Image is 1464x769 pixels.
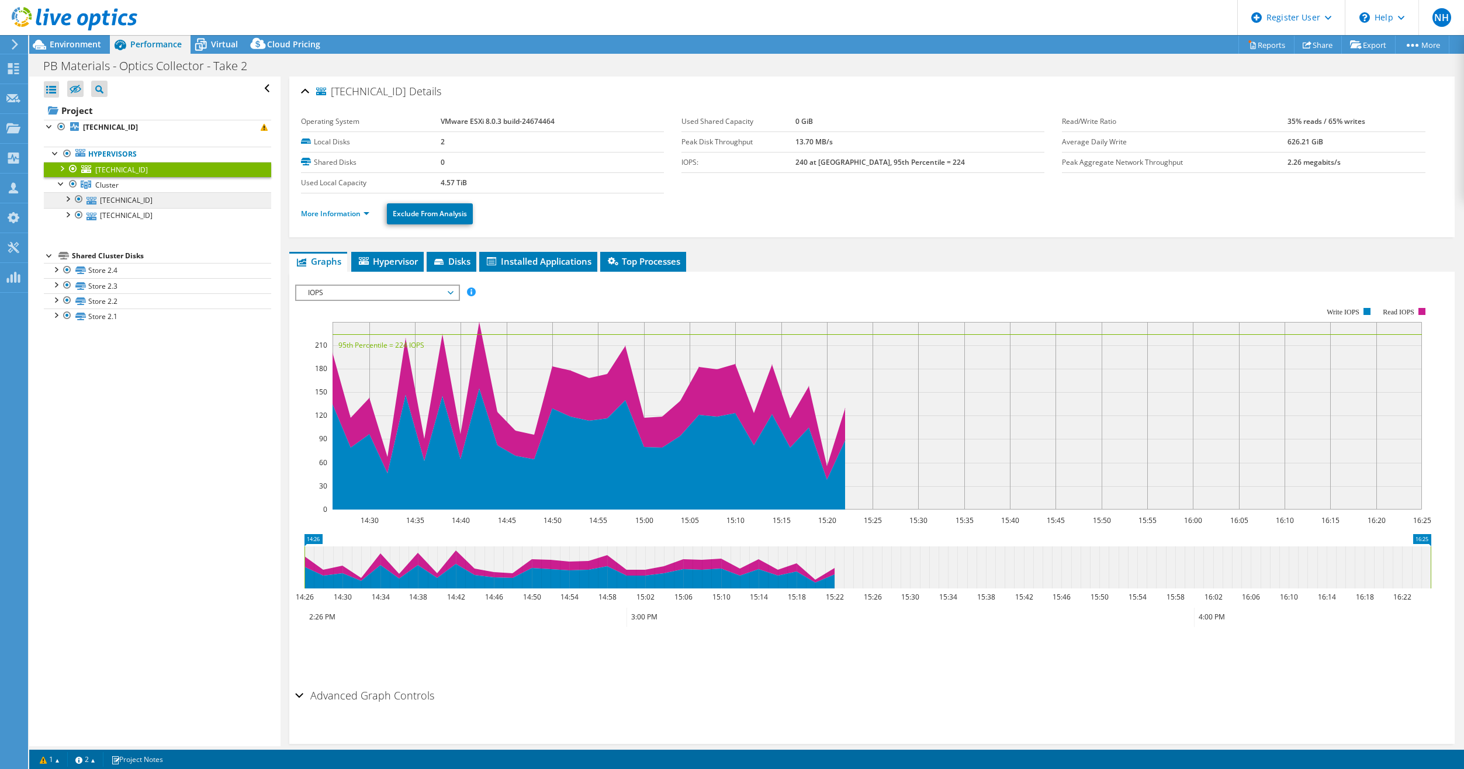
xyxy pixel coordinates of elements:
text: 15:42 [1015,592,1033,602]
a: Export [1341,36,1396,54]
a: More Information [301,209,369,219]
a: Cluster [44,177,271,192]
text: 14:30 [360,515,378,525]
b: 0 [441,157,445,167]
text: 0 [323,504,327,514]
span: Graphs [295,255,341,267]
b: [TECHNICAL_ID] [83,122,138,132]
text: 14:35 [406,515,424,525]
text: 15:50 [1090,592,1108,602]
text: 15:40 [1001,515,1019,525]
label: Used Shared Capacity [681,116,795,127]
text: 16:06 [1241,592,1259,602]
text: 15:54 [1128,592,1146,602]
span: Performance [130,39,182,50]
text: 16:02 [1204,592,1222,602]
span: Virtual [211,39,238,50]
b: 0 GiB [795,116,813,126]
text: 15:55 [1138,515,1156,525]
text: 16:10 [1279,592,1297,602]
svg: \n [1359,12,1370,23]
a: Share [1294,36,1342,54]
text: 14:38 [409,592,427,602]
text: 15:34 [939,592,957,602]
text: 15:35 [955,515,973,525]
text: 15:10 [726,515,744,525]
text: 15:58 [1166,592,1184,602]
b: 13.70 MB/s [795,137,833,147]
a: 1 [32,752,68,767]
text: 15:02 [636,592,654,602]
text: 15:18 [787,592,805,602]
a: [TECHNICAL_ID] [44,208,271,223]
text: 16:25 [1413,515,1431,525]
text: 15:05 [680,515,698,525]
a: Store 2.2 [44,293,271,309]
a: Reports [1238,36,1295,54]
text: 150 [315,387,327,397]
text: 14:50 [543,515,561,525]
a: Hypervisors [44,147,271,162]
text: 14:58 [598,592,616,602]
text: 14:42 [447,592,465,602]
text: 90 [319,434,327,444]
a: Store 2.1 [44,309,271,324]
text: 15:46 [1052,592,1070,602]
span: IOPS [302,286,452,300]
label: Average Daily Write [1062,136,1287,148]
text: 15:22 [825,592,843,602]
text: 30 [319,481,327,491]
text: 15:50 [1092,515,1110,525]
text: 16:18 [1355,592,1373,602]
span: NH [1432,8,1451,27]
span: Top Processes [606,255,680,267]
span: Disks [432,255,470,267]
a: Project [44,101,271,120]
text: 60 [319,458,327,467]
text: 16:05 [1230,515,1248,525]
label: Read/Write Ratio [1062,116,1287,127]
a: Store 2.4 [44,263,271,278]
a: Exclude From Analysis [387,203,473,224]
text: 14:26 [295,592,313,602]
text: 15:30 [901,592,919,602]
text: 15:10 [712,592,730,602]
b: 626.21 GiB [1288,137,1323,147]
text: 15:06 [674,592,692,602]
text: 15:25 [863,515,881,525]
b: VMware ESXi 8.0.3 build-24674464 [441,116,555,126]
a: Project Notes [103,752,171,767]
h1: PB Materials - Optics Collector - Take 2 [38,60,265,72]
text: 14:54 [560,592,578,602]
b: 2.26 megabits/s [1288,157,1341,167]
span: Environment [50,39,101,50]
label: Peak Aggregate Network Throughput [1062,157,1287,168]
label: Peak Disk Throughput [681,136,795,148]
text: 120 [315,410,327,420]
text: 16:20 [1367,515,1385,525]
a: Store 2.3 [44,278,271,293]
b: 35% reads / 65% writes [1288,116,1365,126]
span: Details [409,84,441,98]
text: 95th Percentile = 224 IOPS [338,340,424,350]
a: 2 [67,752,103,767]
span: Hypervisor [357,255,418,267]
span: Installed Applications [485,255,591,267]
label: IOPS: [681,157,795,168]
label: Local Disks [301,136,441,148]
text: 210 [315,340,327,350]
text: Write IOPS [1327,308,1359,316]
b: 2 [441,137,445,147]
text: 14:50 [522,592,541,602]
a: More [1395,36,1449,54]
text: 15:15 [772,515,790,525]
b: 4.57 TiB [441,178,467,188]
label: Shared Disks [301,157,441,168]
text: 15:00 [635,515,653,525]
a: [TECHNICAL_ID] [44,120,271,135]
label: Operating System [301,116,441,127]
text: 14:55 [589,515,607,525]
text: 16:15 [1321,515,1339,525]
text: 16:14 [1317,592,1335,602]
span: [TECHNICAL_ID] [316,86,406,98]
